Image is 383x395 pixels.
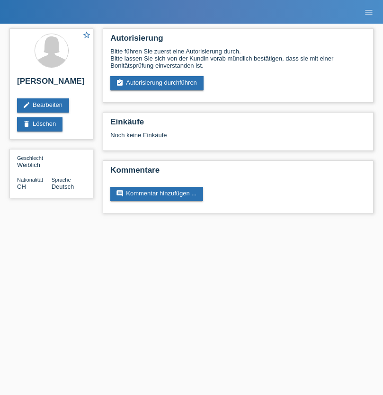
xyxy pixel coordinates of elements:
[110,166,366,180] h2: Kommentare
[110,187,203,201] a: commentKommentar hinzufügen ...
[110,76,204,90] a: assignment_turned_inAutorisierung durchführen
[17,77,86,91] h2: [PERSON_NAME]
[17,183,26,190] span: Schweiz
[110,117,366,132] h2: Einkäufe
[17,154,52,168] div: Weiblich
[17,117,62,132] a: deleteLöschen
[359,9,378,15] a: menu
[110,34,366,48] h2: Autorisierung
[52,183,74,190] span: Deutsch
[116,190,124,197] i: comment
[110,132,366,146] div: Noch keine Einkäufe
[17,177,43,183] span: Nationalität
[82,31,91,39] i: star_border
[23,101,30,109] i: edit
[364,8,374,17] i: menu
[110,48,366,69] div: Bitte führen Sie zuerst eine Autorisierung durch. Bitte lassen Sie sich von der Kundin vorab münd...
[82,31,91,41] a: star_border
[17,155,43,161] span: Geschlecht
[52,177,71,183] span: Sprache
[116,79,124,87] i: assignment_turned_in
[23,120,30,128] i: delete
[17,98,69,113] a: editBearbeiten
